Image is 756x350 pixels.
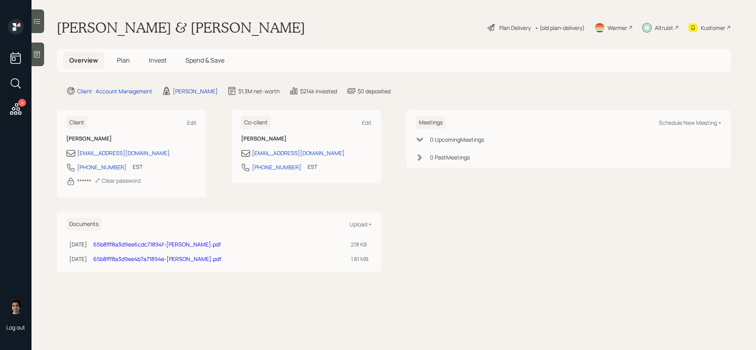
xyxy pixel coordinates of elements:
[499,24,531,32] div: Plan Delivery
[57,19,305,36] h1: [PERSON_NAME] & [PERSON_NAME]
[66,116,87,129] h6: Client
[77,163,126,171] div: [PHONE_NUMBER]
[241,116,271,129] h6: Co-client
[362,119,372,126] div: Edit
[535,24,585,32] div: • (old plan-delivery)
[149,56,167,65] span: Invest
[655,24,673,32] div: Altruist
[351,255,369,263] div: 1.81 MB
[18,99,26,107] div: 9
[77,149,170,157] div: [EMAIL_ADDRESS][DOMAIN_NAME]
[69,255,87,263] div: [DATE]
[300,87,337,95] div: $214k invested
[6,324,25,331] div: Log out
[238,87,280,95] div: $1.3M net-worth
[701,24,725,32] div: Kustomer
[94,177,141,184] div: Clear password
[241,135,372,142] h6: [PERSON_NAME]
[173,87,218,95] div: [PERSON_NAME]
[358,87,391,95] div: $0 deposited
[117,56,130,65] span: Plan
[66,218,102,231] h6: Documents
[185,56,224,65] span: Spend & Save
[93,255,221,263] a: 65b8fff8a3d9ee4b7a71894e-[PERSON_NAME].pdf
[350,220,372,228] div: Upload +
[77,87,152,95] div: Client · Account Management
[252,149,345,157] div: [EMAIL_ADDRESS][DOMAIN_NAME]
[133,163,143,171] div: EST
[66,135,197,142] h6: [PERSON_NAME]
[430,135,484,144] div: 0 Upcoming Meeting s
[608,24,627,32] div: Warmer
[93,241,221,248] a: 65b8fff8a3d9ee6cdc71894f-[PERSON_NAME].pdf
[252,163,301,171] div: [PHONE_NUMBER]
[69,56,98,65] span: Overview
[659,119,721,126] div: Schedule New Meeting +
[8,298,24,314] img: harrison-schaefer-headshot-2.png
[351,240,369,248] div: 218 KB
[308,163,317,171] div: EST
[187,119,197,126] div: Edit
[69,240,87,248] div: [DATE]
[430,153,470,161] div: 0 Past Meeting s
[416,116,446,129] h6: Meetings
